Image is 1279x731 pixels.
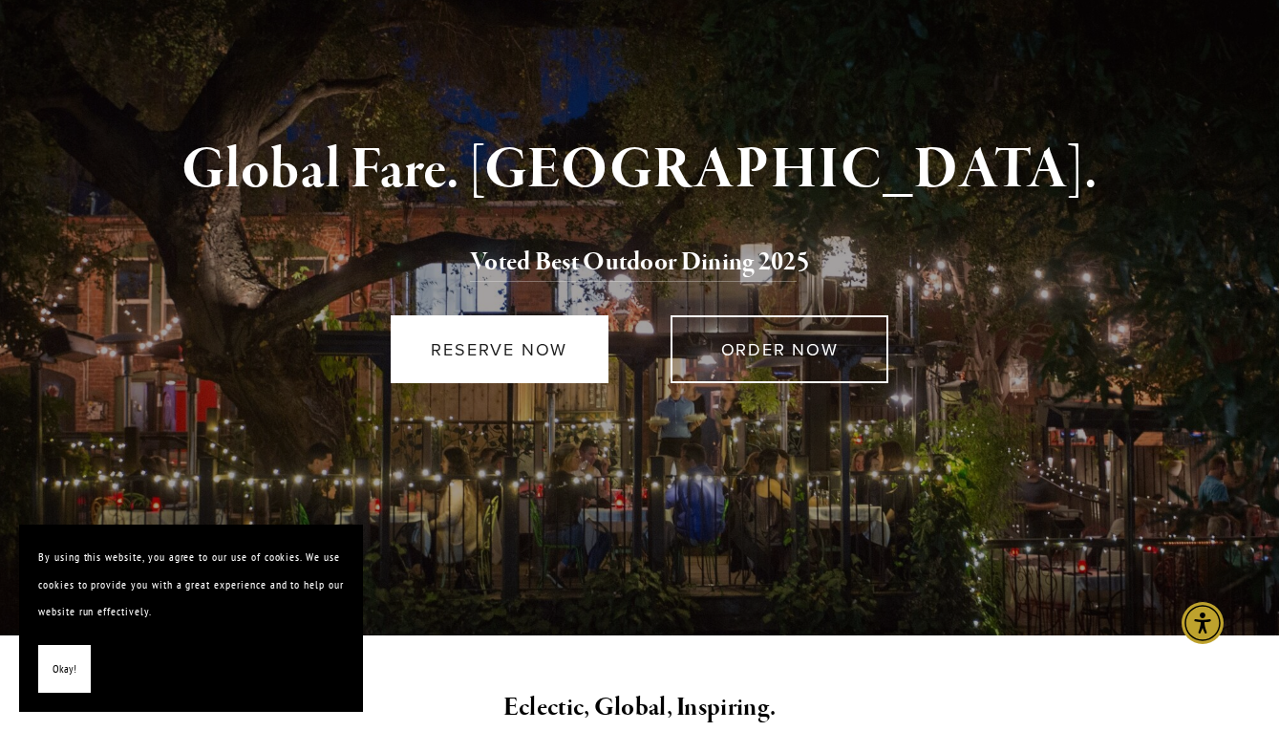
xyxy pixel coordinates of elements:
h2: 5 [128,243,1151,283]
strong: Global Fare. [GEOGRAPHIC_DATA]. [181,134,1098,206]
a: RESERVE NOW [391,315,608,383]
a: ORDER NOW [671,315,888,383]
h2: Eclectic, Global, Inspiring. [128,688,1151,728]
button: Okay! [38,645,91,694]
p: By using this website, you agree to our use of cookies. We use cookies to provide you with a grea... [38,544,344,626]
section: Cookie banner [19,525,363,712]
span: Okay! [53,656,76,683]
a: Voted Best Outdoor Dining 202 [470,246,797,282]
div: Accessibility Menu [1182,602,1224,644]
